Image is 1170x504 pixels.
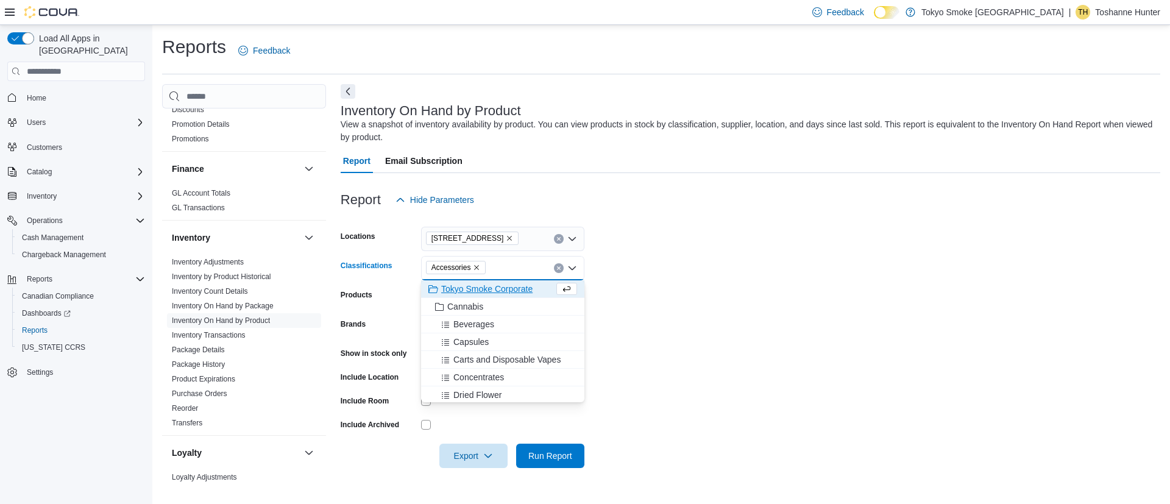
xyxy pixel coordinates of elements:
[341,261,392,271] label: Classifications
[172,120,230,129] a: Promotion Details
[17,340,90,355] a: [US_STATE] CCRS
[453,371,504,383] span: Concentrates
[162,102,326,151] div: Discounts & Promotions
[341,396,389,406] label: Include Room
[12,305,150,322] a: Dashboards
[453,336,489,348] span: Capsules
[22,364,145,380] span: Settings
[22,308,71,318] span: Dashboards
[172,374,235,384] span: Product Expirations
[516,444,584,468] button: Run Report
[421,298,584,316] button: Cannabis
[172,204,225,212] a: GL Transactions
[385,149,463,173] span: Email Subscription
[172,232,299,244] button: Inventory
[172,389,227,399] span: Purchase Orders
[2,271,150,288] button: Reports
[341,290,372,300] label: Products
[12,229,150,246] button: Cash Management
[343,149,370,173] span: Report
[172,360,225,369] a: Package History
[22,272,57,286] button: Reports
[27,93,46,103] span: Home
[441,283,533,295] span: Tokyo Smoke Corporate
[22,213,68,228] button: Operations
[172,189,230,197] a: GL Account Totals
[172,316,270,325] span: Inventory On Hand by Product
[22,189,145,204] span: Inventory
[2,88,150,106] button: Home
[2,212,150,229] button: Operations
[447,444,500,468] span: Export
[172,188,230,198] span: GL Account Totals
[172,163,299,175] button: Finance
[22,91,51,105] a: Home
[22,343,85,352] span: [US_STATE] CCRS
[1069,5,1071,20] p: |
[431,232,504,244] span: [STREET_ADDRESS]
[172,119,230,129] span: Promotion Details
[567,234,577,244] button: Open list of options
[172,134,209,144] span: Promotions
[447,300,483,313] span: Cannabis
[426,232,519,245] span: 450 Yonge St
[27,143,62,152] span: Customers
[554,263,564,273] button: Clear input
[172,286,248,296] span: Inventory Count Details
[431,261,471,274] span: Accessories
[22,165,145,179] span: Catalog
[554,234,564,244] button: Clear input
[2,163,150,180] button: Catalog
[34,32,145,57] span: Load All Apps in [GEOGRAPHIC_DATA]
[22,233,83,243] span: Cash Management
[17,340,145,355] span: Washington CCRS
[7,83,145,413] nav: Complex example
[827,6,864,18] span: Feedback
[341,84,355,99] button: Next
[22,291,94,301] span: Canadian Compliance
[391,188,479,212] button: Hide Parameters
[341,232,375,241] label: Locations
[172,135,209,143] a: Promotions
[17,289,99,303] a: Canadian Compliance
[172,447,202,459] h3: Loyalty
[2,363,150,381] button: Settings
[172,473,237,481] a: Loyalty Adjustments
[22,115,51,130] button: Users
[22,189,62,204] button: Inventory
[172,105,204,114] a: Discounts
[453,318,494,330] span: Beverages
[172,272,271,281] a: Inventory by Product Historical
[162,35,226,59] h1: Reports
[1095,5,1160,20] p: Toshanne Hunter
[2,188,150,205] button: Inventory
[1076,5,1090,20] div: Toshanne Hunter
[27,118,46,127] span: Users
[421,280,584,298] button: Tokyo Smoke Corporate
[426,261,486,274] span: Accessories
[172,375,235,383] a: Product Expirations
[24,6,79,18] img: Cova
[27,367,53,377] span: Settings
[421,369,584,386] button: Concentrates
[22,272,145,286] span: Reports
[22,90,145,105] span: Home
[528,450,572,462] span: Run Report
[172,163,204,175] h3: Finance
[172,105,204,115] span: Discounts
[341,349,407,358] label: Show in stock only
[302,445,316,460] button: Loyalty
[17,306,76,321] a: Dashboards
[17,247,145,262] span: Chargeback Management
[162,186,326,220] div: Finance
[172,330,246,340] span: Inventory Transactions
[172,345,225,355] span: Package Details
[172,287,248,296] a: Inventory Count Details
[421,316,584,333] button: Beverages
[172,404,198,413] a: Reorder
[567,263,577,273] button: Close list of options
[1078,5,1088,20] span: TH
[172,203,225,213] span: GL Transactions
[27,216,63,225] span: Operations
